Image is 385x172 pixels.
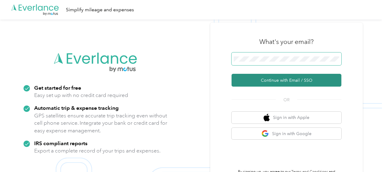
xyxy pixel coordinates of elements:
[276,97,297,103] span: OR
[34,147,160,155] p: Export a complete record of your trips and expenses.
[261,130,269,138] img: google logo
[34,84,81,91] strong: Get started for free
[34,105,119,111] strong: Automatic trip & expense tracking
[232,128,341,140] button: google logoSign in with Google
[259,38,314,46] h3: What's your email?
[34,91,128,99] p: Easy set up with no credit card required
[66,6,134,14] div: Simplify mileage and expenses
[264,114,270,121] img: apple logo
[232,74,341,87] button: Continue with Email / SSO
[34,112,167,134] p: GPS satellites ensure accurate trip tracking even without cell phone service. Integrate your bank...
[232,112,341,124] button: apple logoSign in with Apple
[34,140,88,146] strong: IRS compliant reports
